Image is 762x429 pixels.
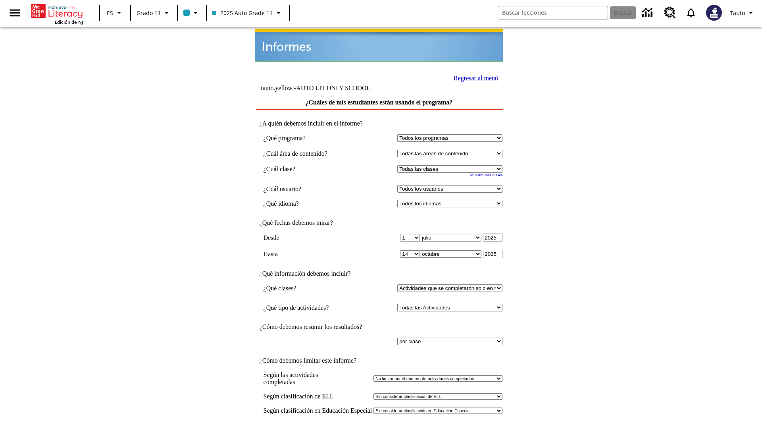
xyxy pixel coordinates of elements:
[498,6,608,19] input: Buscar campo
[261,85,406,92] td: tauto.yellow -
[264,250,353,258] td: Hasta
[470,173,502,177] a: Muestre más clases
[55,19,83,25] span: Edición de NJ
[264,284,353,292] td: ¿Qué clases?
[256,323,503,330] td: ¿Cómo debemos resumir los resultados?
[255,29,503,62] img: header
[107,9,113,17] span: ES
[264,134,353,142] td: ¿Qué programa?
[180,6,204,20] button: El color de la clase es azul claro. Cambiar el color de la clase.
[264,234,353,242] td: Desde
[31,2,83,25] div: Portada
[3,1,27,25] button: Abrir el menú lateral
[102,6,128,20] button: Lenguaje: ES, Selecciona un idioma
[256,120,503,127] td: ¿A quién debemos incluir en el informe?
[264,165,353,173] td: ¿Cuál clase?
[137,9,161,17] span: Grado 11
[256,270,503,277] td: ¿Qué información debemos incluir?
[256,357,503,364] td: ¿Cómo debemos limitar este informe?
[212,9,273,17] span: 2025 Auto Grade 11
[659,2,681,23] a: Centro de recursos, Se abrirá en una pestaña nueva.
[256,219,503,226] td: ¿Qué fechas debemos mirar?
[701,2,727,23] button: Escoja un nuevo avatar
[454,75,498,81] a: Regresar al menú
[264,407,372,414] td: Según clasificación en Educación Especial
[264,200,353,207] td: ¿Qué idioma?
[296,85,370,91] nobr: AUTO LIT ONLY SCHOOL
[727,6,759,20] button: Perfil/Configuración
[306,99,453,106] a: ¿Cuáles de mis estudiantes están usando el programa?
[264,304,353,311] td: ¿Qué tipo de actividades?
[209,6,287,20] button: Clase: 2025 Auto Grade 11, Selecciona una clase
[637,2,659,24] a: Centro de información
[264,371,372,386] td: Según las actividades completadas
[264,393,372,400] td: Según clasificación de ELL
[681,2,701,23] a: Notificaciones
[706,5,722,21] img: Avatar
[264,185,353,193] td: ¿Cuál usuario?
[730,9,745,17] span: Tauto
[133,6,175,20] button: Grado: Grado 11, Elige un grado
[264,150,327,157] nobr: ¿Cuál área de contenido?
